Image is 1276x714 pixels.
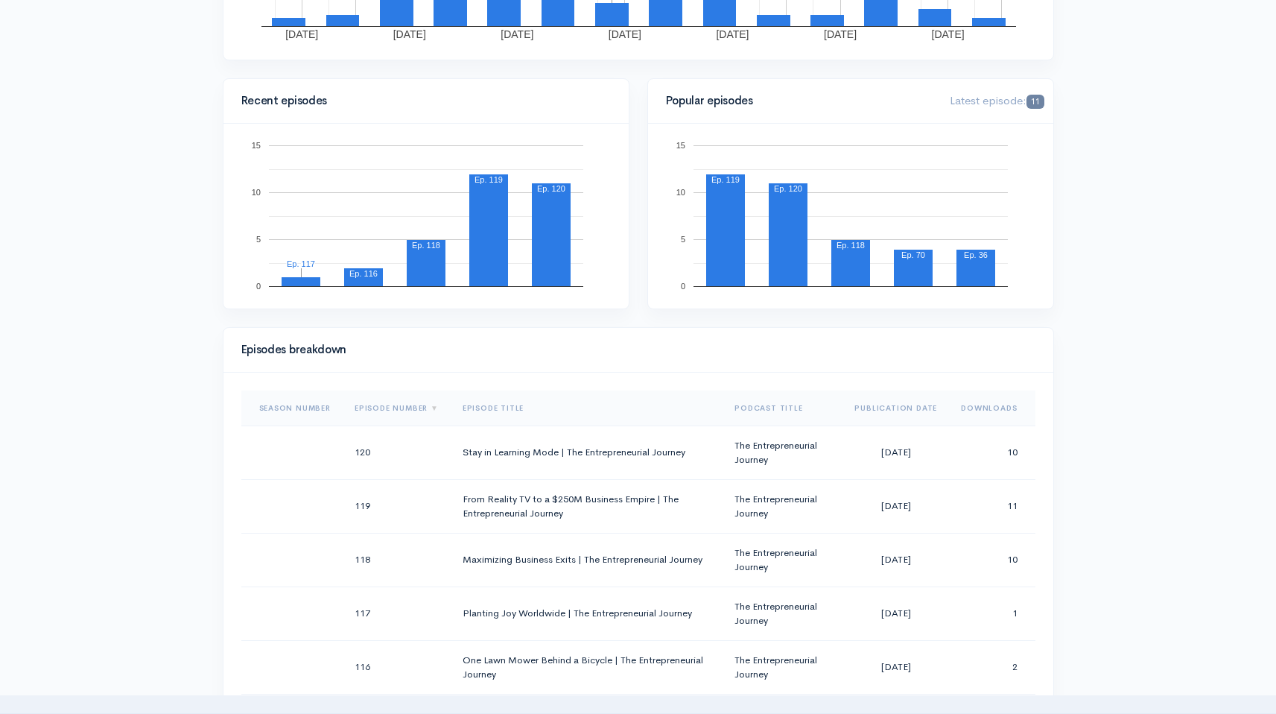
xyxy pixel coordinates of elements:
td: The Entrepreneurial Journey [723,533,842,587]
th: Sort column [842,391,949,426]
td: Planting Joy Worldwide | The Entrepreneurial Journey [451,587,723,640]
svg: A chart. [241,142,611,291]
span: Latest episode: [950,93,1044,107]
text: [DATE] [501,28,533,40]
td: [DATE] [842,426,949,479]
h4: Episodes breakdown [241,344,1026,356]
td: 1 [949,587,1035,640]
td: [DATE] [842,533,949,587]
text: 15 [251,141,260,150]
th: Sort column [949,391,1035,426]
td: The Entrepreneurial Journey [723,426,842,479]
th: Sort column [343,391,451,426]
text: [DATE] [824,28,857,40]
text: [DATE] [931,28,964,40]
td: 116 [343,640,451,694]
h4: Popular episodes [666,95,933,107]
td: The Entrepreneurial Journey [723,479,842,533]
span: 11 [1026,95,1044,109]
text: 0 [680,282,685,291]
td: 118 [343,533,451,587]
td: 117 [343,587,451,640]
text: 15 [676,141,685,150]
td: Maximizing Business Exits | The Entrepreneurial Journey [451,533,723,587]
svg: A chart. [666,142,1035,291]
text: [DATE] [393,28,425,40]
td: 10 [949,533,1035,587]
td: [DATE] [842,479,949,533]
text: Ep. 118 [837,241,865,250]
text: 5 [255,235,260,244]
text: 10 [251,188,260,197]
td: The Entrepreneurial Journey [723,587,842,640]
td: 10 [949,426,1035,479]
text: [DATE] [716,28,749,40]
td: One Lawn Mower Behind a Bicycle | The Entrepreneurial Journey [451,640,723,694]
th: Sort column [241,391,343,426]
td: 11 [949,479,1035,533]
text: Ep. 117 [287,259,315,268]
th: Sort column [723,391,842,426]
text: [DATE] [285,28,318,40]
td: [DATE] [842,587,949,640]
text: Ep. 120 [537,184,565,193]
th: Sort column [451,391,723,426]
text: Ep. 36 [964,250,988,259]
td: 120 [343,426,451,479]
h4: Recent episodes [241,95,602,107]
text: 10 [676,188,685,197]
text: Ep. 70 [901,250,925,259]
text: 5 [680,235,685,244]
text: [DATE] [608,28,641,40]
text: Ep. 119 [474,175,503,184]
text: Ep. 119 [711,175,740,184]
td: 119 [343,479,451,533]
text: Ep. 118 [412,241,440,250]
td: 2 [949,640,1035,694]
text: Ep. 116 [349,269,378,278]
td: The Entrepreneurial Journey [723,640,842,694]
td: [DATE] [842,640,949,694]
text: 0 [255,282,260,291]
td: From Reality TV to a $250M Business Empire | The Entrepreneurial Journey [451,479,723,533]
text: Ep. 120 [774,184,802,193]
td: Stay in Learning Mode | The Entrepreneurial Journey [451,426,723,479]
